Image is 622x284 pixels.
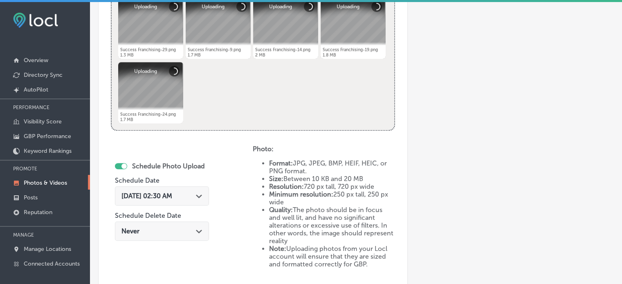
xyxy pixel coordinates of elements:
li: JPG, JPEG, BMP, HEIF, HEIC, or PNG format. [269,159,395,175]
strong: Minimum resolution: [269,190,333,198]
p: Photos & Videos [24,179,67,186]
p: Posts [24,194,38,201]
p: Directory Sync [24,72,63,78]
p: Connected Accounts [24,260,80,267]
label: Schedule Photo Upload [132,162,205,170]
p: Manage Locations [24,246,71,253]
p: Visibility Score [24,118,62,125]
strong: Format: [269,159,293,167]
span: [DATE] 02:30 AM [121,192,172,200]
p: Overview [24,57,48,64]
li: Uploading photos from your Locl account will ensure that they are sized and formatted correctly f... [269,245,395,268]
li: The photo should be in focus and well lit, and have no significant alterations or excessive use o... [269,206,395,245]
img: fda3e92497d09a02dc62c9cd864e3231.png [13,13,58,28]
strong: Photo: [253,145,274,153]
strong: Size: [269,175,283,183]
p: AutoPilot [24,86,48,93]
li: Between 10 KB and 20 MB [269,175,395,183]
p: Keyword Rankings [24,148,72,154]
li: 250 px tall, 250 px wide [269,190,395,206]
label: Schedule Date [115,177,159,184]
strong: Quality: [269,206,293,214]
span: Never [121,227,139,235]
li: 720 px tall, 720 px wide [269,183,395,190]
strong: Resolution: [269,183,304,190]
p: Reputation [24,209,52,216]
label: Schedule Delete Date [115,212,181,219]
strong: Note: [269,245,286,253]
p: GBP Performance [24,133,71,140]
